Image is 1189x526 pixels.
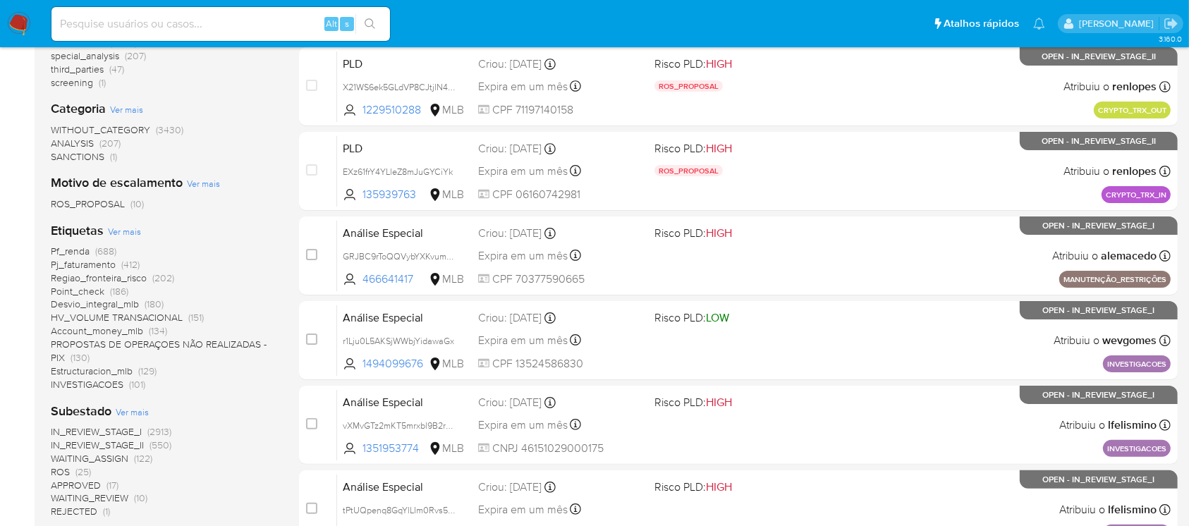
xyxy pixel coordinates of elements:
a: Sair [1164,16,1178,31]
p: weverton.gomes@mercadopago.com.br [1079,17,1159,30]
span: s [345,17,349,30]
button: search-icon [355,14,384,34]
a: Notificações [1033,18,1045,30]
span: Atalhos rápidos [944,16,1019,31]
span: 3.160.0 [1159,33,1182,44]
input: Pesquise usuários ou casos... [51,15,390,33]
span: Alt [326,17,337,30]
